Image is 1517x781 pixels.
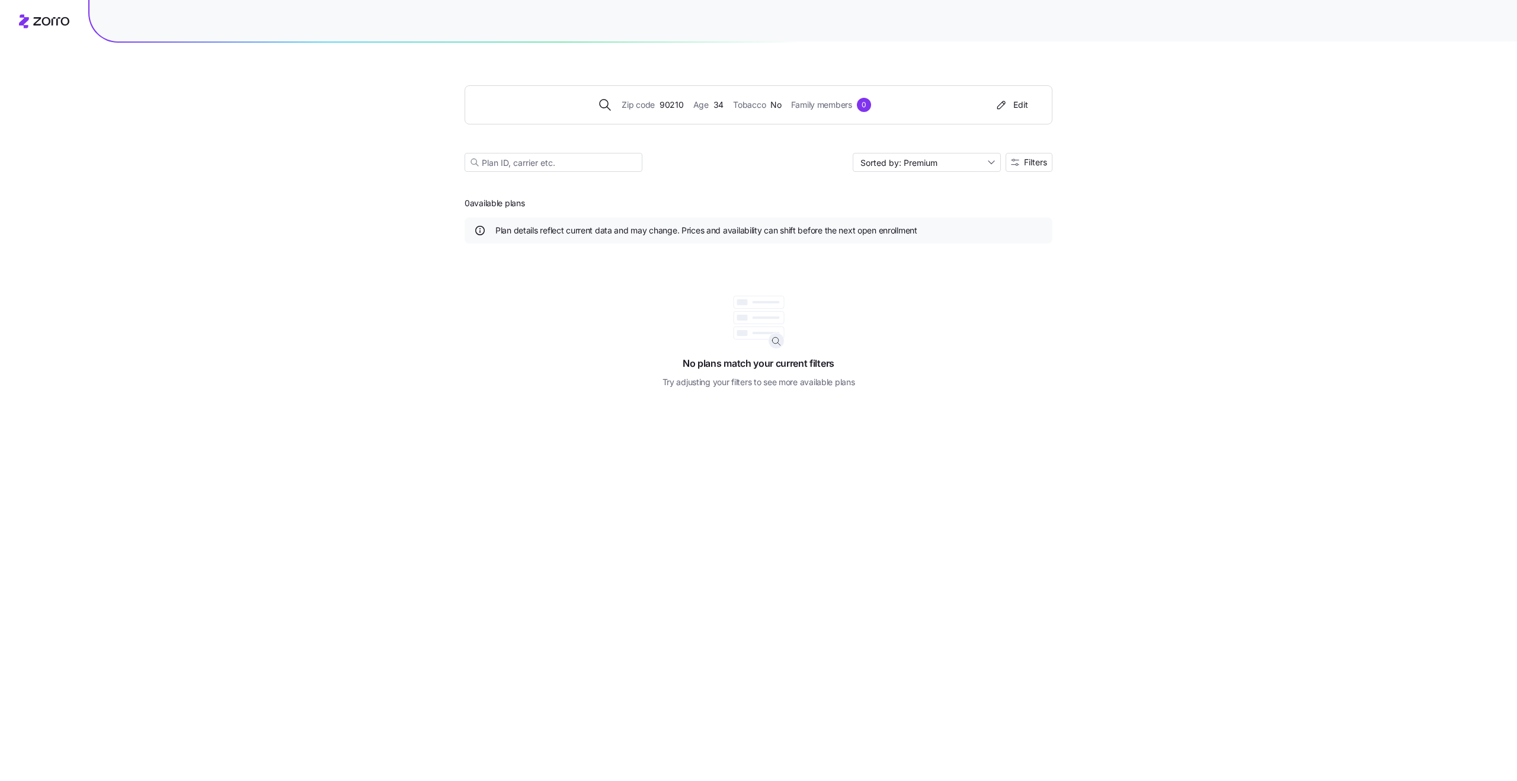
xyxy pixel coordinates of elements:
[1006,153,1052,172] button: Filters
[495,225,917,236] span: Plan details reflect current data and may change. Prices and availability can shift before the ne...
[622,98,655,111] span: Zip code
[770,98,781,111] span: No
[1024,158,1047,167] span: Filters
[660,98,684,111] span: 90210
[713,98,724,111] span: 34
[465,197,525,209] span: 0 available plans
[990,95,1033,114] button: Edit
[857,98,871,112] div: 0
[994,99,1028,111] div: Edit
[791,98,852,111] span: Family members
[683,344,834,371] span: No plans match your current filters
[733,98,766,111] span: Tobacco
[693,98,709,111] span: Age
[663,376,855,389] span: Try adjusting your filters to see more available plans
[465,153,642,172] input: Plan ID, carrier etc.
[853,153,1001,172] input: Sort by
